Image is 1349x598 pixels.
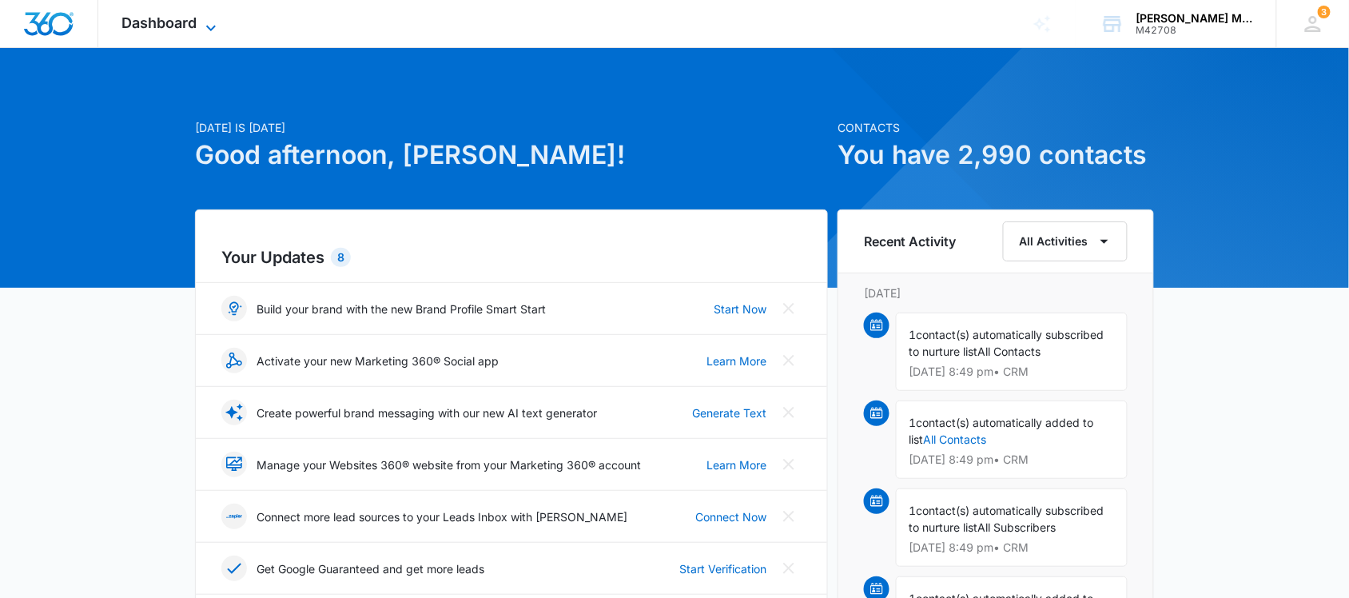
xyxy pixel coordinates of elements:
[1003,221,1128,261] button: All Activities
[838,119,1154,136] p: Contacts
[909,504,1104,534] span: contact(s) automatically subscribed to nurture list
[1136,12,1253,25] div: account name
[978,520,1057,534] span: All Subscribers
[909,416,1094,446] span: contact(s) automatically added to list
[706,353,766,369] a: Learn More
[909,542,1114,553] p: [DATE] 8:49 pm • CRM
[776,400,802,425] button: Close
[909,366,1114,377] p: [DATE] 8:49 pm • CRM
[1136,25,1253,36] div: account id
[776,296,802,321] button: Close
[195,136,828,174] h1: Good afternoon, [PERSON_NAME]!
[909,504,917,517] span: 1
[776,348,802,373] button: Close
[909,328,917,341] span: 1
[692,405,766,421] a: Generate Text
[1318,6,1331,18] span: 3
[864,285,1128,301] p: [DATE]
[331,248,351,267] div: 8
[257,405,597,421] p: Create powerful brand messaging with our new AI text generator
[257,508,627,525] p: Connect more lead sources to your Leads Inbox with [PERSON_NAME]
[909,454,1114,465] p: [DATE] 8:49 pm • CRM
[1318,6,1331,18] div: notifications count
[924,433,987,446] a: All Contacts
[706,456,766,473] a: Learn More
[257,353,499,369] p: Activate your new Marketing 360® Social app
[257,456,641,473] p: Manage your Websites 360® website from your Marketing 360® account
[776,556,802,581] button: Close
[909,416,917,429] span: 1
[978,345,1041,358] span: All Contacts
[864,232,957,251] h6: Recent Activity
[257,560,484,577] p: Get Google Guaranteed and get more leads
[679,560,766,577] a: Start Verification
[257,301,546,317] p: Build your brand with the new Brand Profile Smart Start
[122,14,197,31] span: Dashboard
[221,245,802,269] h2: Your Updates
[195,119,828,136] p: [DATE] is [DATE]
[776,504,802,529] button: Close
[909,328,1104,358] span: contact(s) automatically subscribed to nurture list
[695,508,766,525] a: Connect Now
[776,452,802,477] button: Close
[714,301,766,317] a: Start Now
[838,136,1154,174] h1: You have 2,990 contacts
